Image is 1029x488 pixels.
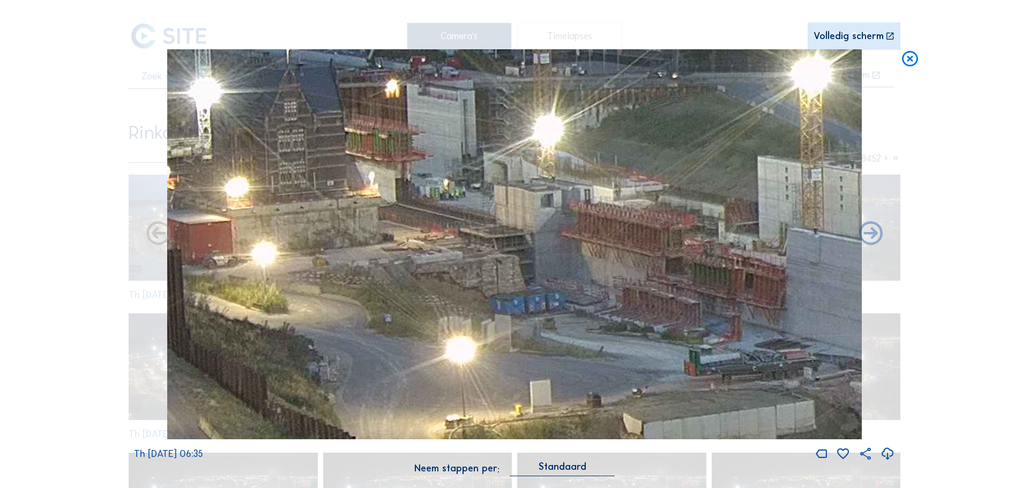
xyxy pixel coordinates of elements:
div: Volledig scherm [814,32,884,42]
div: Standaard [539,462,586,471]
div: Standaard [510,462,615,476]
i: Back [856,220,885,249]
span: Th [DATE] 06:35 [134,448,203,460]
img: Image [167,49,862,440]
i: Forward [144,220,173,249]
div: Neem stappen per: [414,464,499,474]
